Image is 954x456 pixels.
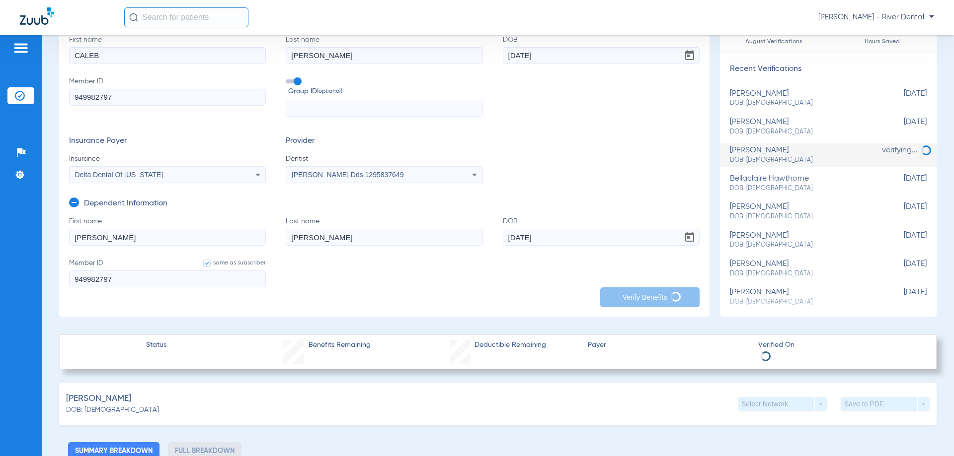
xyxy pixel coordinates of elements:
input: First name [69,47,266,64]
label: Last name [286,216,482,246]
button: Verify Benefits [600,287,700,307]
img: Zuub Logo [20,7,54,25]
button: Open calendar [680,227,700,247]
label: First name [69,216,266,246]
span: Group ID [288,86,482,97]
label: Member ID [69,258,266,287]
span: DOB: [DEMOGRAPHIC_DATA] [730,128,877,136]
div: [PERSON_NAME] [730,118,877,136]
span: DOB: [DEMOGRAPHIC_DATA] [66,405,159,415]
span: DOB: [DEMOGRAPHIC_DATA] [730,241,877,250]
label: Member ID [69,76,266,117]
span: Insurance [69,154,266,164]
span: DOB: [DEMOGRAPHIC_DATA] [730,99,877,108]
span: [PERSON_NAME] Dds 1295837649 [292,171,404,179]
span: [PERSON_NAME] [66,392,131,405]
span: Dentist [286,154,482,164]
span: DOB: [DEMOGRAPHIC_DATA] [730,212,877,221]
input: Search for patients [124,7,248,27]
div: bellaclaire hawthorne [730,174,877,193]
input: First name [69,229,266,246]
iframe: Chat Widget [904,408,954,456]
img: hamburger-icon [13,42,29,54]
span: Hours Saved [828,37,937,47]
div: [PERSON_NAME] [730,202,877,221]
div: [PERSON_NAME] [730,231,877,250]
input: Last name [286,47,482,64]
div: [PERSON_NAME] [730,146,877,164]
span: August Verifications [720,37,828,47]
h3: Provider [286,136,482,146]
span: [DATE] [877,231,927,250]
input: Member ID [69,89,266,106]
span: [DATE] [877,174,927,193]
input: Last name [286,229,482,246]
span: Payer [588,340,750,350]
span: Delta Dental Of [US_STATE] [75,171,163,179]
label: Last name [286,35,482,64]
span: Benefits Remaining [309,340,371,350]
input: Member IDsame as subscriber [69,270,266,287]
span: DOB: [DEMOGRAPHIC_DATA] [730,184,877,193]
span: DOB: [DEMOGRAPHIC_DATA] [730,156,877,165]
label: First name [69,35,266,64]
span: verifying... [882,146,918,154]
button: Open calendar [680,46,700,65]
input: DOBOpen calendar [503,47,700,64]
div: [PERSON_NAME] [730,288,877,306]
span: Verified On [758,340,920,350]
span: Status [146,340,166,350]
label: DOB [503,216,700,246]
div: [PERSON_NAME] [730,89,877,108]
span: [DATE] [877,260,927,278]
label: same as subscriber [193,258,266,268]
span: Deductible Remaining [475,340,546,350]
h3: Insurance Payer [69,136,266,146]
span: [DATE] [877,288,927,306]
small: (optional) [317,86,342,97]
span: [DATE] [877,118,927,136]
span: [PERSON_NAME] - River Dental [818,12,934,22]
span: [DATE] [877,202,927,221]
h3: Recent Verifications [720,65,937,74]
label: DOB [503,35,700,64]
span: DOB: [DEMOGRAPHIC_DATA] [730,269,877,278]
input: DOBOpen calendar [503,229,700,246]
span: [DATE] [877,89,927,108]
div: [PERSON_NAME] [730,260,877,278]
h3: Dependent Information [84,199,167,209]
img: Search Icon [129,13,138,22]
